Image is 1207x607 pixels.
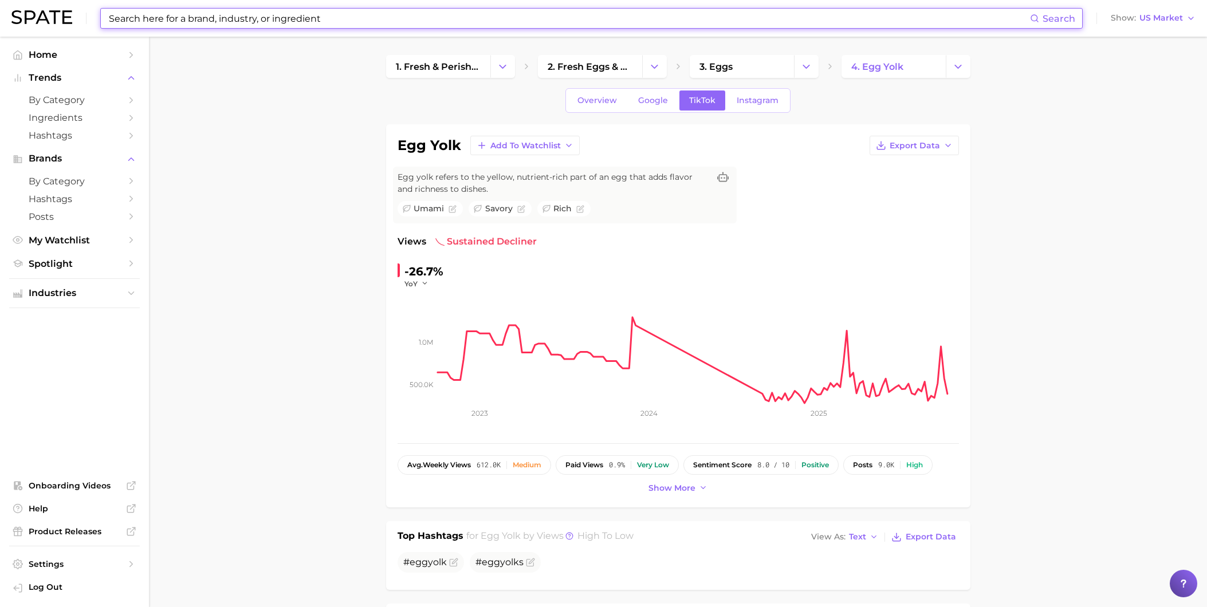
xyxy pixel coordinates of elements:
[568,90,627,111] a: Overview
[576,205,584,213] button: Flag as miscategorized or irrelevant
[490,55,515,78] button: Change Category
[640,409,658,417] tspan: 2024
[1043,13,1075,24] span: Search
[419,338,433,346] tspan: 1.0m
[29,211,120,222] span: Posts
[870,136,959,155] button: Export Data
[878,461,894,469] span: 9.0k
[435,237,445,246] img: sustained decliner
[577,530,634,541] span: high to low
[888,529,958,545] button: Export Data
[9,523,140,540] a: Product Releases
[449,205,457,213] button: Flag as miscategorized or irrelevant
[513,461,541,469] div: Medium
[565,461,603,469] span: paid views
[849,534,866,540] span: Text
[9,578,140,598] a: Log out. Currently logged in with e-mail pcherdchu@takasago.com.
[890,141,940,151] span: Export Data
[646,480,711,496] button: Show more
[9,127,140,144] a: Hashtags
[396,61,481,72] span: 1. fresh & perishable foods
[29,194,120,204] span: Hashtags
[477,461,501,469] span: 612.0k
[727,90,788,111] a: Instagram
[471,409,488,417] tspan: 2023
[449,558,458,567] button: Flag as miscategorized or irrelevant
[482,557,500,567] span: egg
[481,530,521,541] span: egg yolk
[9,190,140,208] a: Hashtags
[517,205,525,213] button: Flag as miscategorized or irrelevant
[470,136,580,155] button: Add to Watchlist
[9,91,140,109] a: by Category
[9,477,140,494] a: Onboarding Videos
[11,10,72,24] img: SPATE
[9,231,140,249] a: My Watchlist
[29,235,120,246] span: My Watchlist
[414,203,444,215] span: umami
[9,285,140,302] button: Industries
[404,262,443,281] div: -26.7%
[853,461,872,469] span: posts
[398,529,463,545] h1: Top Hashtags
[428,557,447,567] span: yolk
[638,96,668,105] span: Google
[556,455,679,475] button: paid views0.9%Very low
[29,480,120,491] span: Onboarding Videos
[410,557,428,567] span: egg
[404,279,429,289] button: YoY
[801,461,829,469] div: Positive
[29,559,120,569] span: Settings
[29,49,120,60] span: Home
[435,235,537,249] span: sustained decliner
[29,153,120,164] span: Brands
[398,235,426,249] span: Views
[811,534,846,540] span: View As
[693,461,752,469] span: sentiment score
[407,460,423,469] abbr: average
[9,46,140,64] a: Home
[386,55,490,78] a: 1. fresh & perishable foods
[811,409,827,417] tspan: 2025
[553,203,572,215] span: rich
[679,90,725,111] a: TikTok
[683,455,839,475] button: sentiment score8.0 / 10Positive
[9,500,140,517] a: Help
[794,55,819,78] button: Change Category
[475,557,524,567] span: # s
[843,455,933,475] button: posts9.0kHigh
[906,532,956,542] span: Export Data
[1139,15,1183,21] span: US Market
[842,55,946,78] a: 4. egg yolk
[29,112,120,123] span: Ingredients
[29,94,120,105] span: by Category
[9,69,140,86] button: Trends
[9,555,140,573] a: Settings
[689,96,715,105] span: TikTok
[690,55,794,78] a: 3. eggs
[29,130,120,141] span: Hashtags
[648,483,695,493] span: Show more
[29,288,120,298] span: Industries
[29,526,120,537] span: Product Releases
[500,557,519,567] span: yolk
[9,150,140,167] button: Brands
[946,55,970,78] button: Change Category
[1111,15,1136,21] span: Show
[410,380,434,389] tspan: 500.0k
[29,258,120,269] span: Spotlight
[29,73,120,83] span: Trends
[485,203,513,215] span: savory
[490,141,561,151] span: Add to Watchlist
[609,461,625,469] span: 0.9%
[642,55,667,78] button: Change Category
[29,503,120,514] span: Help
[108,9,1030,28] input: Search here for a brand, industry, or ingredient
[577,96,617,105] span: Overview
[398,455,551,475] button: avg.weekly views612.0kMedium
[9,255,140,273] a: Spotlight
[9,208,140,226] a: Posts
[466,529,634,545] h2: for by Views
[9,109,140,127] a: Ingredients
[403,557,447,567] span: #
